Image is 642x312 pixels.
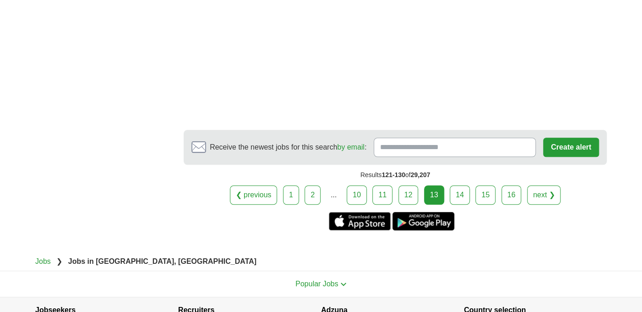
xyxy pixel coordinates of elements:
[295,280,338,288] span: Popular Jobs
[210,142,366,153] span: Receive the newest jobs for this search :
[424,185,444,205] div: 13
[475,185,495,205] a: 15
[543,138,599,157] button: Create alert
[392,212,454,230] a: Get the Android app
[329,212,391,230] a: Get the iPhone app
[347,185,367,205] a: 10
[305,185,321,205] a: 2
[527,185,561,205] a: next ❯
[337,143,365,151] a: by email
[501,185,522,205] a: 16
[325,186,343,204] div: ...
[283,185,299,205] a: 1
[398,185,419,205] a: 12
[68,257,256,265] strong: Jobs in [GEOGRAPHIC_DATA], [GEOGRAPHIC_DATA]
[230,185,277,205] a: ❮ previous
[184,165,607,185] div: Results of
[340,282,347,286] img: toggle icon
[35,257,51,265] a: Jobs
[450,185,470,205] a: 14
[381,171,405,178] span: 121-130
[410,171,430,178] span: 29,207
[56,257,62,265] span: ❯
[372,185,392,205] a: 11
